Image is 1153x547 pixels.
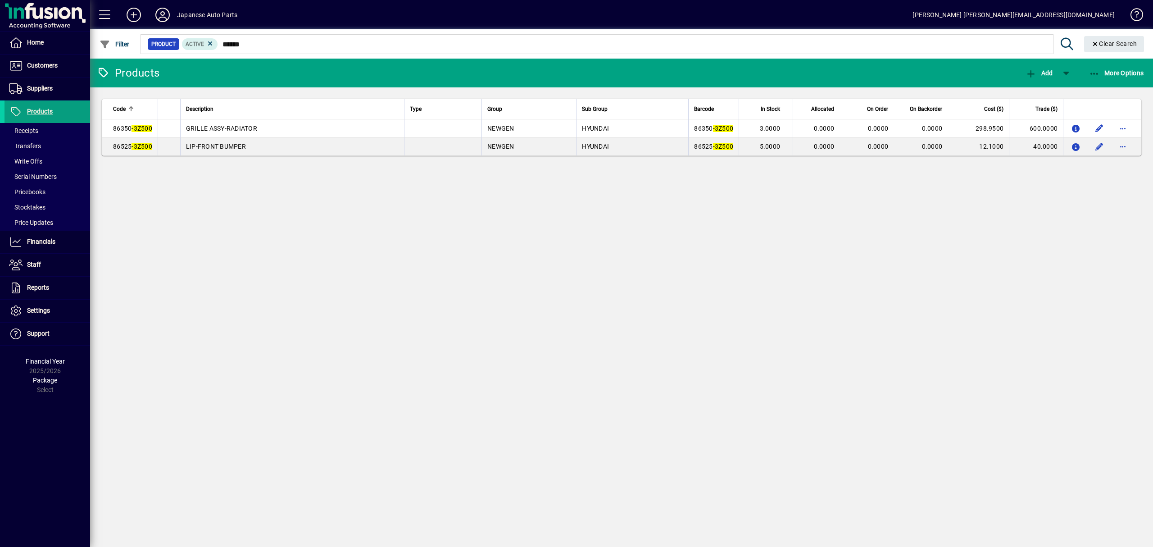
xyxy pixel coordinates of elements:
[1023,65,1055,81] button: Add
[113,125,152,132] span: 86350
[1116,139,1130,154] button: More options
[799,104,842,114] div: Allocated
[582,125,609,132] span: HYUNDAI
[9,158,42,165] span: Write Offs
[582,104,683,114] div: Sub Group
[410,104,422,114] span: Type
[151,40,176,49] span: Product
[132,125,152,132] em: -3Z500
[5,123,90,138] a: Receipts
[907,104,950,114] div: On Backorder
[186,104,399,114] div: Description
[148,7,177,23] button: Profile
[27,108,53,115] span: Products
[955,119,1009,137] td: 298.9500
[97,66,159,80] div: Products
[5,254,90,276] a: Staff
[27,85,53,92] span: Suppliers
[5,77,90,100] a: Suppliers
[119,7,148,23] button: Add
[867,104,888,114] span: On Order
[487,125,514,132] span: NEWGEN
[9,142,41,150] span: Transfers
[955,137,1009,155] td: 12.1000
[922,143,943,150] span: 0.0000
[487,104,502,114] span: Group
[1035,104,1058,114] span: Trade ($)
[1092,139,1107,154] button: Edit
[5,215,90,230] a: Price Updates
[27,307,50,314] span: Settings
[9,127,38,134] span: Receipts
[761,104,780,114] span: In Stock
[97,36,132,52] button: Filter
[713,143,734,150] em: -3Z500
[744,104,788,114] div: In Stock
[113,143,152,150] span: 86525
[5,32,90,54] a: Home
[186,125,257,132] span: GRILLE ASSY-RADIATOR
[113,104,126,114] span: Code
[5,323,90,345] a: Support
[912,8,1115,22] div: [PERSON_NAME] [PERSON_NAME][EMAIL_ADDRESS][DOMAIN_NAME]
[27,62,58,69] span: Customers
[1116,121,1130,136] button: More options
[27,39,44,46] span: Home
[5,138,90,154] a: Transfers
[868,143,889,150] span: 0.0000
[853,104,896,114] div: On Order
[1087,65,1146,81] button: More Options
[713,125,734,132] em: -3Z500
[5,55,90,77] a: Customers
[487,104,571,114] div: Group
[694,143,733,150] span: 86525
[9,188,45,196] span: Pricebooks
[868,125,889,132] span: 0.0000
[182,38,218,50] mat-chip: Activation Status: Active
[26,358,65,365] span: Financial Year
[5,231,90,253] a: Financials
[186,143,246,150] span: LIP-FRONT BUMPER
[27,238,55,245] span: Financials
[5,169,90,184] a: Serial Numbers
[33,377,57,384] span: Package
[9,173,57,180] span: Serial Numbers
[1026,69,1053,77] span: Add
[186,41,204,47] span: Active
[1124,2,1142,31] a: Knowledge Base
[984,104,1003,114] span: Cost ($)
[1092,121,1107,136] button: Edit
[1089,69,1144,77] span: More Options
[487,143,514,150] span: NEWGEN
[5,277,90,299] a: Reports
[922,125,943,132] span: 0.0000
[694,104,733,114] div: Barcode
[814,125,835,132] span: 0.0000
[9,219,53,226] span: Price Updates
[1091,40,1137,47] span: Clear Search
[811,104,834,114] span: Allocated
[9,204,45,211] span: Stocktakes
[582,104,608,114] span: Sub Group
[694,125,733,132] span: 86350
[582,143,609,150] span: HYUNDAI
[186,104,213,114] span: Description
[100,41,130,48] span: Filter
[177,8,237,22] div: Japanese Auto Parts
[27,284,49,291] span: Reports
[760,143,781,150] span: 5.0000
[1009,119,1063,137] td: 600.0000
[113,104,152,114] div: Code
[1009,137,1063,155] td: 40.0000
[910,104,942,114] span: On Backorder
[5,154,90,169] a: Write Offs
[410,104,476,114] div: Type
[5,184,90,200] a: Pricebooks
[132,143,152,150] em: -3Z500
[694,104,714,114] span: Barcode
[1084,36,1144,52] button: Clear
[5,200,90,215] a: Stocktakes
[27,261,41,268] span: Staff
[760,125,781,132] span: 3.0000
[814,143,835,150] span: 0.0000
